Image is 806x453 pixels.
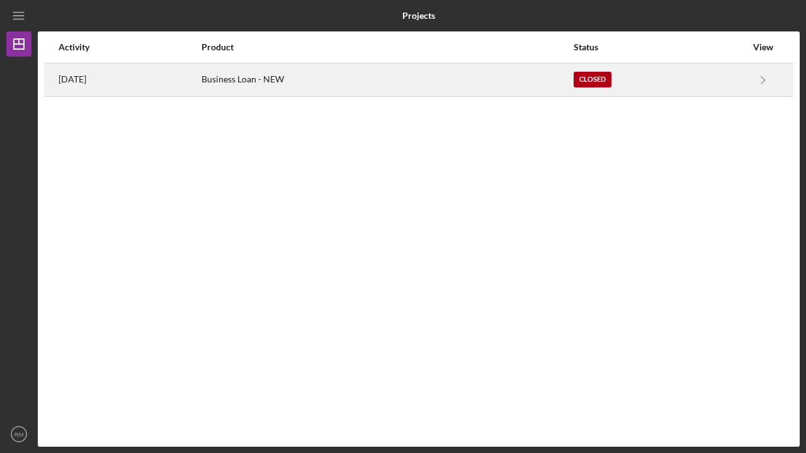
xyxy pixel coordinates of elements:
div: Business Loan - NEW [201,64,572,96]
b: Projects [402,11,435,21]
div: Product [201,42,572,52]
button: RM [6,422,31,447]
div: Closed [574,72,611,87]
div: Activity [59,42,200,52]
div: View [747,42,779,52]
div: Status [574,42,746,52]
time: 2024-11-01 21:57 [59,74,86,84]
text: RM [14,431,24,438]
